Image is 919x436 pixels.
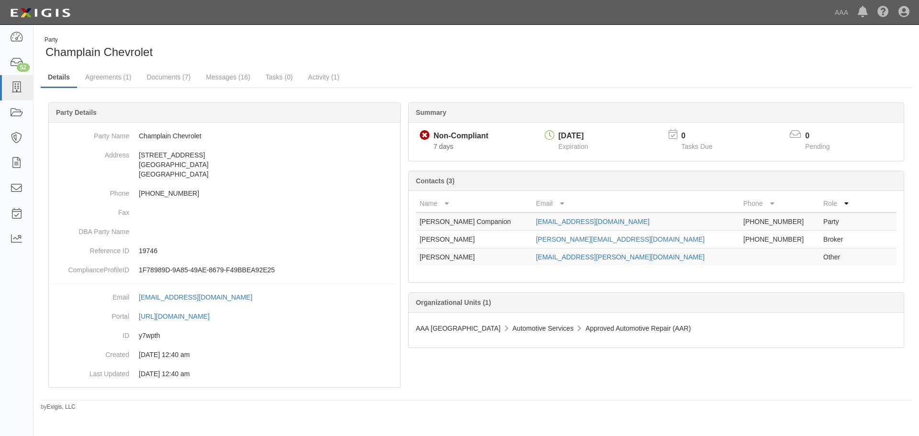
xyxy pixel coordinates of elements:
[53,145,129,160] dt: Address
[420,131,430,141] i: Non-Compliant
[416,212,532,231] td: [PERSON_NAME] Companion
[559,143,588,150] span: Expiration
[53,260,129,275] dt: ComplianceProfileID
[139,293,263,301] a: [EMAIL_ADDRESS][DOMAIN_NAME]
[805,143,829,150] span: Pending
[53,364,396,383] dd: 03/10/2023 12:40 am
[41,36,469,60] div: Champlain Chevrolet
[819,195,858,212] th: Role
[53,345,396,364] dd: 03/10/2023 12:40 am
[53,203,129,217] dt: Fax
[139,292,252,302] div: [EMAIL_ADDRESS][DOMAIN_NAME]
[41,403,76,411] small: by
[53,307,129,321] dt: Portal
[139,313,220,320] a: [URL][DOMAIN_NAME]
[53,288,129,302] dt: Email
[7,4,73,22] img: logo-5460c22ac91f19d4615b14bd174203de0afe785f0fc80cf4dbbc73dc1793850b.png
[53,184,129,198] dt: Phone
[805,131,841,142] p: 0
[740,212,819,231] td: [PHONE_NUMBER]
[53,345,129,359] dt: Created
[681,143,712,150] span: Tasks Due
[559,131,588,142] div: [DATE]
[740,195,819,212] th: Phone
[819,248,858,266] td: Other
[41,67,77,88] a: Details
[258,67,300,87] a: Tasks (0)
[53,241,129,256] dt: Reference ID
[139,246,396,256] p: 19746
[53,326,396,345] dd: y7wpth
[53,326,129,340] dt: ID
[532,195,740,212] th: Email
[53,364,129,379] dt: Last Updated
[819,212,858,231] td: Party
[45,36,153,44] div: Party
[416,231,532,248] td: [PERSON_NAME]
[830,3,853,22] a: AAA
[585,324,691,332] span: Approved Automotive Repair (AAR)
[53,145,396,184] dd: [STREET_ADDRESS] [GEOGRAPHIC_DATA] [GEOGRAPHIC_DATA]
[53,126,396,145] dd: Champlain Chevrolet
[416,109,447,116] b: Summary
[416,177,455,185] b: Contacts (3)
[416,324,501,332] span: AAA [GEOGRAPHIC_DATA]
[416,299,491,306] b: Organizational Units (1)
[536,218,650,225] a: [EMAIL_ADDRESS][DOMAIN_NAME]
[301,67,347,87] a: Activity (1)
[536,253,705,261] a: [EMAIL_ADDRESS][PERSON_NAME][DOMAIN_NAME]
[53,126,129,141] dt: Party Name
[819,231,858,248] td: Broker
[17,63,30,72] div: 52
[536,235,705,243] a: [PERSON_NAME][EMAIL_ADDRESS][DOMAIN_NAME]
[740,231,819,248] td: [PHONE_NUMBER]
[434,131,489,142] div: Non-Compliant
[416,195,532,212] th: Name
[47,403,76,410] a: Exigis, LLC
[139,265,396,275] p: 1F78989D-9A85-49AE-8679-F49BBEA92E25
[416,248,532,266] td: [PERSON_NAME]
[53,184,396,203] dd: [PHONE_NUMBER]
[56,109,97,116] b: Party Details
[513,324,574,332] span: Automotive Services
[139,67,198,87] a: Documents (7)
[877,7,889,18] i: Help Center - Complianz
[681,131,724,142] p: 0
[434,143,453,150] span: Since 09/18/2025
[78,67,138,87] a: Agreements (1)
[199,67,258,87] a: Messages (16)
[45,45,153,58] span: Champlain Chevrolet
[53,222,129,236] dt: DBA Party Name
